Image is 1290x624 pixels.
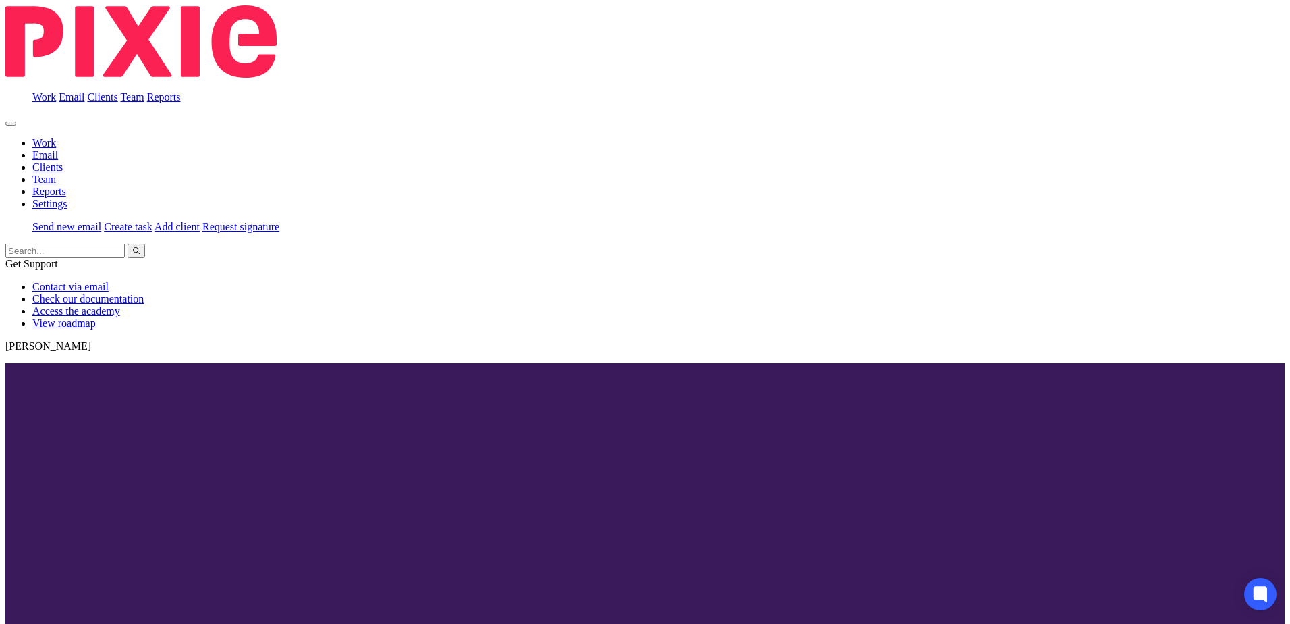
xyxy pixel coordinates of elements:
[202,221,279,232] a: Request signature
[32,174,56,185] a: Team
[32,221,101,232] a: Send new email
[59,91,84,103] a: Email
[5,5,277,78] img: Pixie
[104,221,152,232] a: Create task
[32,137,56,149] a: Work
[87,91,117,103] a: Clients
[128,244,145,258] button: Search
[147,91,181,103] a: Reports
[32,198,67,209] a: Settings
[32,317,96,329] a: View roadmap
[32,91,56,103] a: Work
[32,293,144,305] a: Check our documentation
[5,340,1285,353] p: [PERSON_NAME]
[32,149,58,161] a: Email
[120,91,144,103] a: Team
[32,161,63,173] a: Clients
[32,305,120,317] a: Access the academy
[32,186,66,197] a: Reports
[5,244,125,258] input: Search
[32,281,109,292] a: Contact via email
[155,221,200,232] a: Add client
[5,258,58,269] span: Get Support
